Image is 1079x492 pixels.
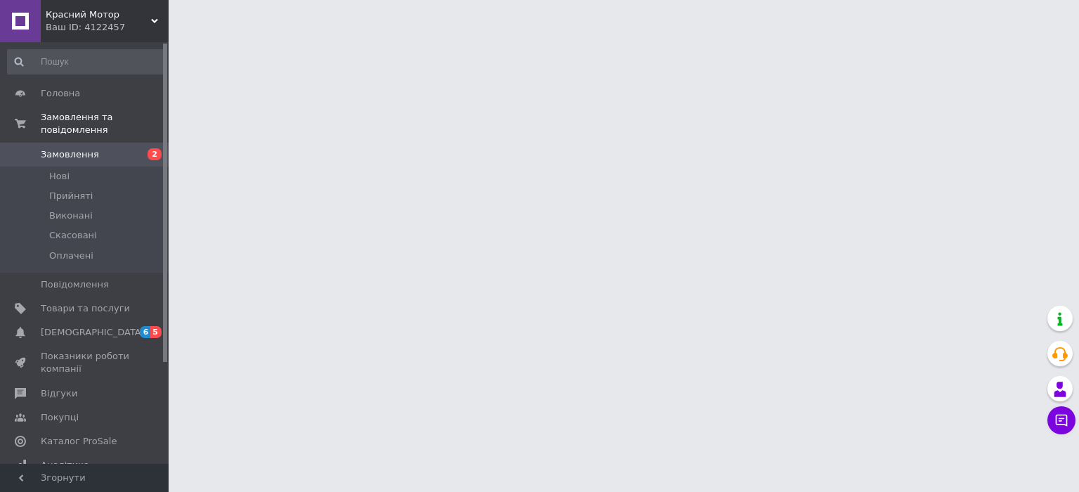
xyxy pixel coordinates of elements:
[140,326,151,338] span: 6
[41,411,79,424] span: Покупці
[41,435,117,448] span: Каталог ProSale
[49,170,70,183] span: Нові
[41,387,77,400] span: Відгуки
[46,21,169,34] div: Ваш ID: 4122457
[41,111,169,136] span: Замовлення та повідомлення
[41,350,130,375] span: Показники роботи компанії
[49,209,93,222] span: Виконані
[49,250,93,262] span: Оплачені
[49,190,93,202] span: Прийняті
[1047,406,1075,434] button: Чат з покупцем
[41,148,99,161] span: Замовлення
[41,87,80,100] span: Головна
[148,148,162,160] span: 2
[41,459,89,472] span: Аналітика
[41,326,145,339] span: [DEMOGRAPHIC_DATA]
[49,229,97,242] span: Скасовані
[46,8,151,21] span: Красний Мотор
[7,49,166,75] input: Пошук
[150,326,162,338] span: 5
[41,302,130,315] span: Товари та послуги
[41,278,109,291] span: Повідомлення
